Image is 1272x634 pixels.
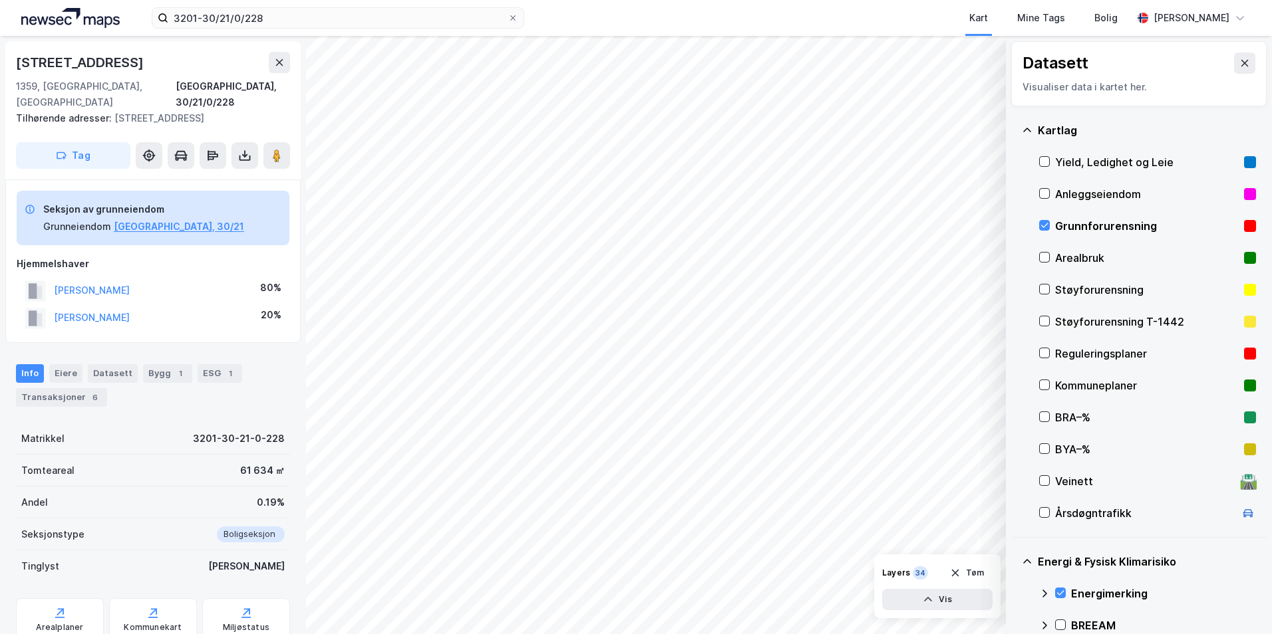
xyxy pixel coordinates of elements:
[16,364,44,383] div: Info
[198,364,242,383] div: ESG
[49,364,82,383] div: Eiere
[176,78,290,110] div: [GEOGRAPHIC_DATA], 30/21/0/228
[1055,377,1239,393] div: Kommuneplaner
[941,562,993,583] button: Tøm
[969,10,988,26] div: Kart
[1055,473,1235,489] div: Veinett
[174,367,187,380] div: 1
[1038,554,1256,570] div: Energi & Fysisk Klimarisiko
[143,364,192,383] div: Bygg
[193,431,285,447] div: 3201-30-21-0-228
[21,526,84,542] div: Seksjonstype
[1239,473,1257,490] div: 🛣️
[21,431,65,447] div: Matrikkel
[16,78,176,110] div: 1359, [GEOGRAPHIC_DATA], [GEOGRAPHIC_DATA]
[21,558,59,574] div: Tinglyst
[1055,154,1239,170] div: Yield, Ledighet og Leie
[124,622,182,633] div: Kommunekart
[43,201,244,217] div: Seksjon av grunneiendom
[1055,282,1239,298] div: Støyforurensning
[1055,314,1239,330] div: Støyforurensning T-1442
[260,280,281,296] div: 80%
[88,391,102,404] div: 6
[168,8,508,28] input: Søk på adresse, matrikkel, gårdeiere, leietakere eller personer
[1038,122,1256,138] div: Kartlag
[88,364,138,383] div: Datasett
[114,219,244,235] button: [GEOGRAPHIC_DATA], 30/21
[16,110,279,126] div: [STREET_ADDRESS]
[1023,79,1255,95] div: Visualiser data i kartet her.
[882,589,993,610] button: Vis
[1071,585,1256,601] div: Energimerking
[1071,617,1256,633] div: BREEAM
[21,8,120,28] img: logo.a4113a55bc3d86da70a041830d287a7e.svg
[1055,505,1235,521] div: Årsdøgntrafikk
[1055,218,1239,234] div: Grunnforurensning
[1055,250,1239,266] div: Arealbruk
[257,494,285,510] div: 0.19%
[36,622,83,633] div: Arealplaner
[16,52,146,73] div: [STREET_ADDRESS]
[1154,10,1229,26] div: [PERSON_NAME]
[1017,10,1065,26] div: Mine Tags
[43,219,111,235] div: Grunneiendom
[1055,346,1239,362] div: Reguleringsplaner
[1205,570,1272,634] iframe: Chat Widget
[1055,441,1239,457] div: BYA–%
[16,142,130,169] button: Tag
[913,566,928,580] div: 34
[261,307,281,323] div: 20%
[240,463,285,478] div: 61 634 ㎡
[1055,409,1239,425] div: BRA–%
[1055,186,1239,202] div: Anleggseiendom
[882,568,910,578] div: Layers
[21,463,75,478] div: Tomteareal
[208,558,285,574] div: [PERSON_NAME]
[21,494,48,510] div: Andel
[16,112,114,124] span: Tilhørende adresser:
[1094,10,1118,26] div: Bolig
[17,256,289,272] div: Hjemmelshaver
[16,388,107,407] div: Transaksjoner
[223,622,269,633] div: Miljøstatus
[224,367,237,380] div: 1
[1023,53,1088,74] div: Datasett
